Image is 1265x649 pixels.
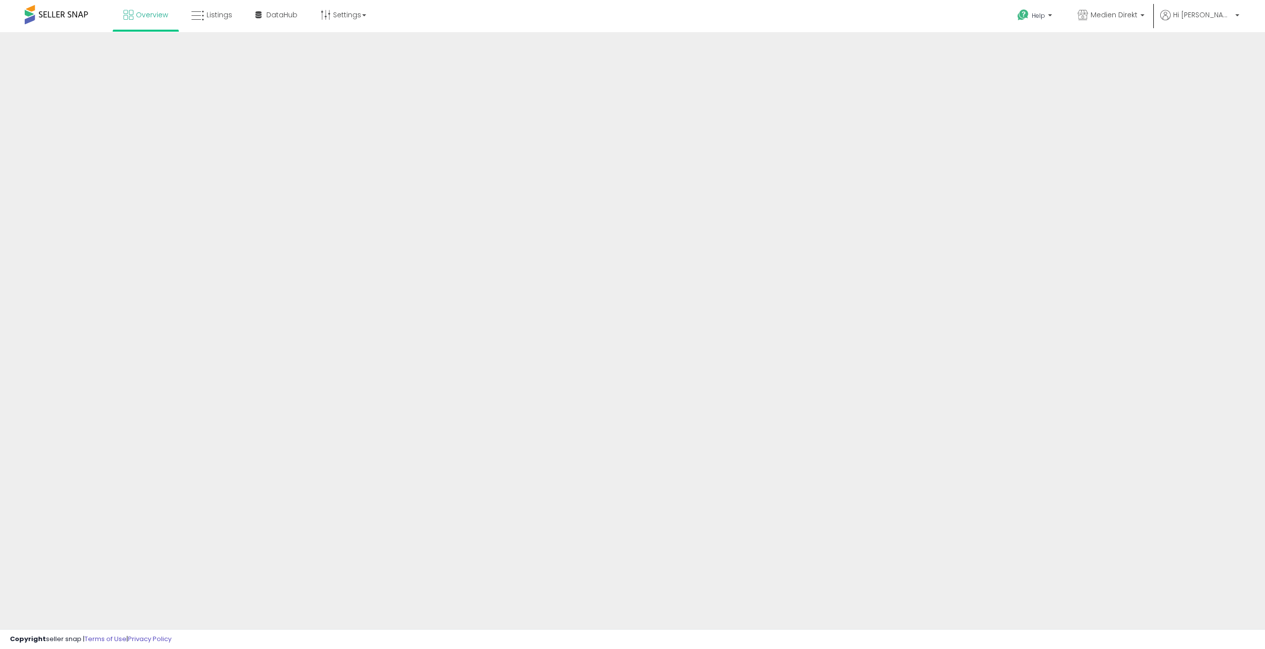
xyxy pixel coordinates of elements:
[207,10,232,20] span: Listings
[1160,10,1239,32] a: Hi [PERSON_NAME]
[1173,10,1232,20] span: Hi [PERSON_NAME]
[266,10,297,20] span: DataHub
[136,10,168,20] span: Overview
[1032,11,1045,20] span: Help
[1017,9,1029,21] i: Get Help
[1091,10,1138,20] span: Medien Direkt
[1010,1,1062,32] a: Help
